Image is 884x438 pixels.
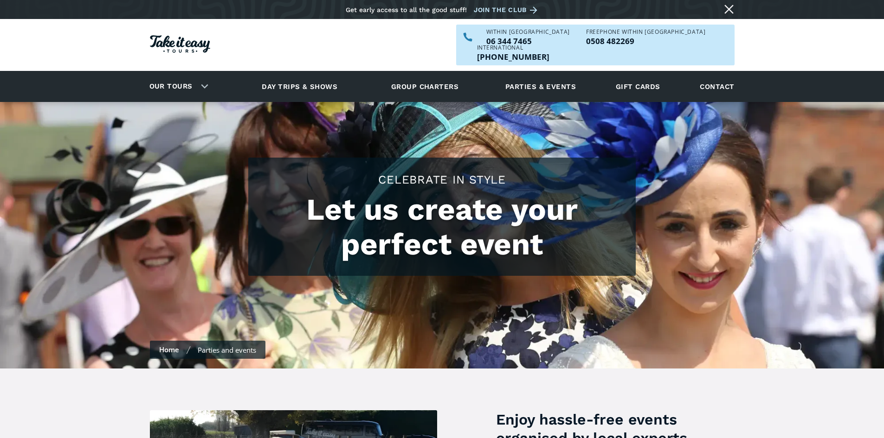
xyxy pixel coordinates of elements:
[258,192,626,262] h1: Let us create your perfect event
[159,345,179,354] a: Home
[586,37,705,45] p: 0508 482269
[486,37,570,45] a: Call us within NZ on 063447465
[477,45,549,51] div: International
[586,37,705,45] a: Call us freephone within NZ on 0508482269
[258,171,626,188] h2: CELEBRATE IN STYLE
[138,74,216,99] div: Our tours
[150,35,210,53] img: Take it easy Tours logo
[586,29,705,35] div: Freephone WITHIN [GEOGRAPHIC_DATA]
[250,74,349,99] a: Day trips & shows
[474,4,541,16] a: Join the club
[501,74,581,99] a: Parties & events
[611,74,665,99] a: Gift cards
[198,345,256,355] div: Parties and events
[346,6,467,13] div: Get early access to all the good stuff!
[142,76,200,97] a: Our tours
[150,31,210,60] a: Homepage
[486,37,570,45] p: 06 344 7465
[477,53,549,61] p: [PHONE_NUMBER]
[150,341,265,359] nav: Breadcrumbs
[477,53,549,61] a: Call us outside of NZ on +6463447465
[486,29,570,35] div: WITHIN [GEOGRAPHIC_DATA]
[722,2,736,17] a: Close message
[695,74,739,99] a: Contact
[380,74,470,99] a: Group charters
